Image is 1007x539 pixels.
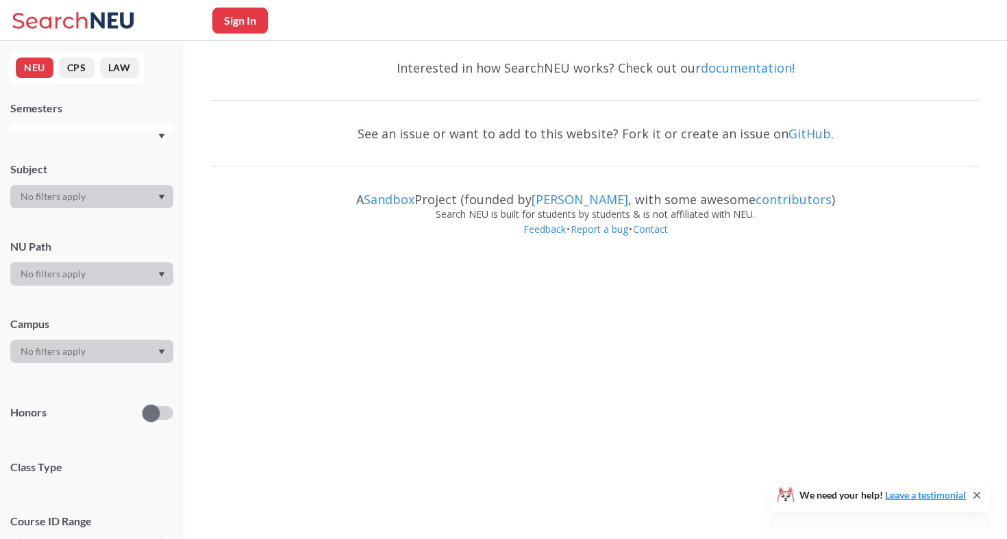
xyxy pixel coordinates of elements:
[211,207,980,222] div: Search NEU is built for students by students & is not affiliated with NEU.
[570,223,629,236] a: Report a bug
[10,340,173,363] div: Dropdown arrow
[756,191,832,208] a: contributors
[10,405,47,421] p: Honors
[16,58,53,78] button: NEU
[212,8,268,34] button: Sign In
[10,101,173,116] div: Semesters
[788,125,831,142] a: GitHub
[523,223,567,236] a: Feedback
[701,60,795,76] a: documentation!
[158,134,165,139] svg: Dropdown arrow
[10,514,173,529] p: Course ID Range
[632,223,669,236] a: Contact
[885,489,966,501] a: Leave a testimonial
[10,460,173,475] span: Class Type
[158,272,165,277] svg: Dropdown arrow
[10,185,173,208] div: Dropdown arrow
[532,191,628,208] a: [PERSON_NAME]
[158,195,165,200] svg: Dropdown arrow
[100,58,139,78] button: LAW
[211,179,980,207] div: A Project (founded by , with some awesome )
[211,48,980,88] div: Interested in how SearchNEU works? Check out our
[158,349,165,355] svg: Dropdown arrow
[211,114,980,153] div: See an issue or want to add to this website? Fork it or create an issue on .
[211,222,980,258] div: • •
[10,262,173,286] div: Dropdown arrow
[10,239,173,254] div: NU Path
[59,58,95,78] button: CPS
[10,162,173,177] div: Subject
[364,191,414,208] a: Sandbox
[10,316,173,331] div: Campus
[799,490,966,500] span: We need your help!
